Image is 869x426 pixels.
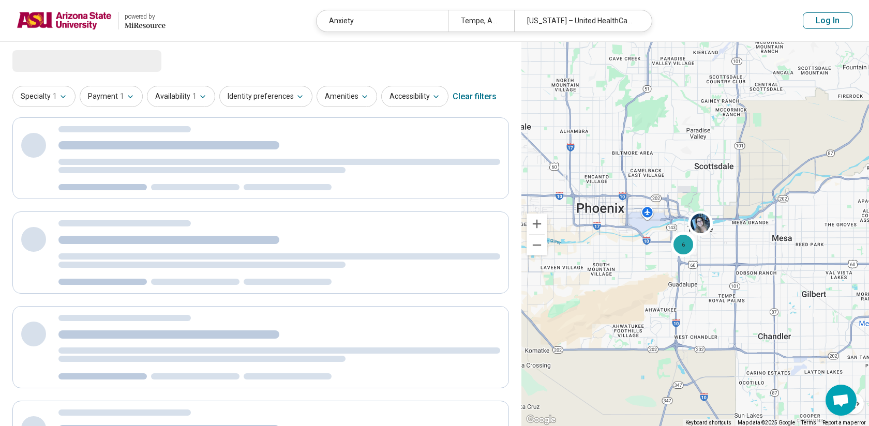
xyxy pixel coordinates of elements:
div: Tempe, AZ 85281 [448,10,514,32]
div: Anxiety [317,10,448,32]
button: Amenities [317,86,377,107]
span: Map data ©2025 Google [738,420,795,425]
span: Loading... [12,50,99,71]
a: Arizona State Universitypowered by [17,8,166,33]
div: 6 [671,232,696,257]
button: Identity preferences [219,86,312,107]
span: 1 [120,91,124,102]
div: powered by [125,12,166,21]
button: Specialty1 [12,86,76,107]
div: Clear filters [453,84,497,109]
img: Arizona State University [17,8,112,33]
button: Zoom in [527,214,547,234]
button: Payment1 [80,86,143,107]
a: Terms (opens in new tab) [801,420,816,425]
button: Zoom out [527,235,547,255]
button: Availability1 [147,86,215,107]
button: Accessibility [381,86,448,107]
a: Report a map error [822,420,866,425]
div: [US_STATE] – United HealthCare Student Resources [514,10,646,32]
span: 1 [53,91,57,102]
button: Log In [803,12,852,29]
div: Open chat [826,385,857,416]
span: 1 [192,91,197,102]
